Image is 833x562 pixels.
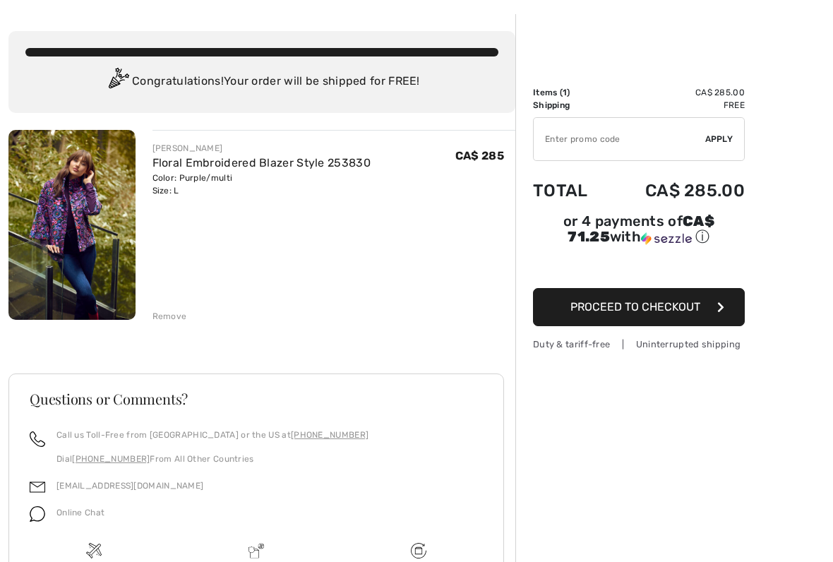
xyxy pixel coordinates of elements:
h3: Questions or Comments? [30,392,483,406]
div: Duty & tariff-free | Uninterrupted shipping [533,337,745,351]
p: Call us Toll-Free from [GEOGRAPHIC_DATA] or the US at [56,429,368,441]
img: Congratulation2.svg [104,68,132,96]
img: chat [30,506,45,522]
td: Free [608,99,745,112]
span: Proceed to Checkout [570,300,700,313]
a: [PHONE_NUMBER] [291,430,368,440]
a: [PHONE_NUMBER] [72,454,150,464]
input: Promo code [534,118,705,160]
div: Color: Purple/multi Size: L [152,172,371,197]
td: CA$ 285.00 [608,167,745,215]
p: Dial From All Other Countries [56,453,368,465]
img: email [30,479,45,495]
span: Online Chat [56,508,104,518]
div: or 4 payments ofCA$ 71.25withSezzle Click to learn more about Sezzle [533,215,745,251]
span: CA$ 285 [455,149,504,162]
td: Items ( ) [533,86,608,99]
td: Total [533,167,608,215]
img: Free shipping on orders over $99 [86,543,102,558]
div: [PERSON_NAME] [152,142,371,155]
img: Sezzle [641,232,692,245]
td: Shipping [533,99,608,112]
div: Remove [152,310,187,323]
span: 1 [563,88,567,97]
img: call [30,431,45,447]
div: or 4 payments of with [533,215,745,246]
a: [EMAIL_ADDRESS][DOMAIN_NAME] [56,481,203,491]
td: CA$ 285.00 [608,86,745,99]
img: Delivery is a breeze since we pay the duties! [248,543,264,558]
div: Congratulations! Your order will be shipped for FREE! [25,68,498,96]
iframe: PayPal-paypal [533,251,745,283]
img: Free shipping on orders over $99 [411,543,426,558]
span: Apply [705,133,733,145]
span: CA$ 71.25 [568,213,714,245]
button: Proceed to Checkout [533,288,745,326]
a: Floral Embroidered Blazer Style 253830 [152,156,371,169]
img: Floral Embroidered Blazer Style 253830 [8,130,136,320]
